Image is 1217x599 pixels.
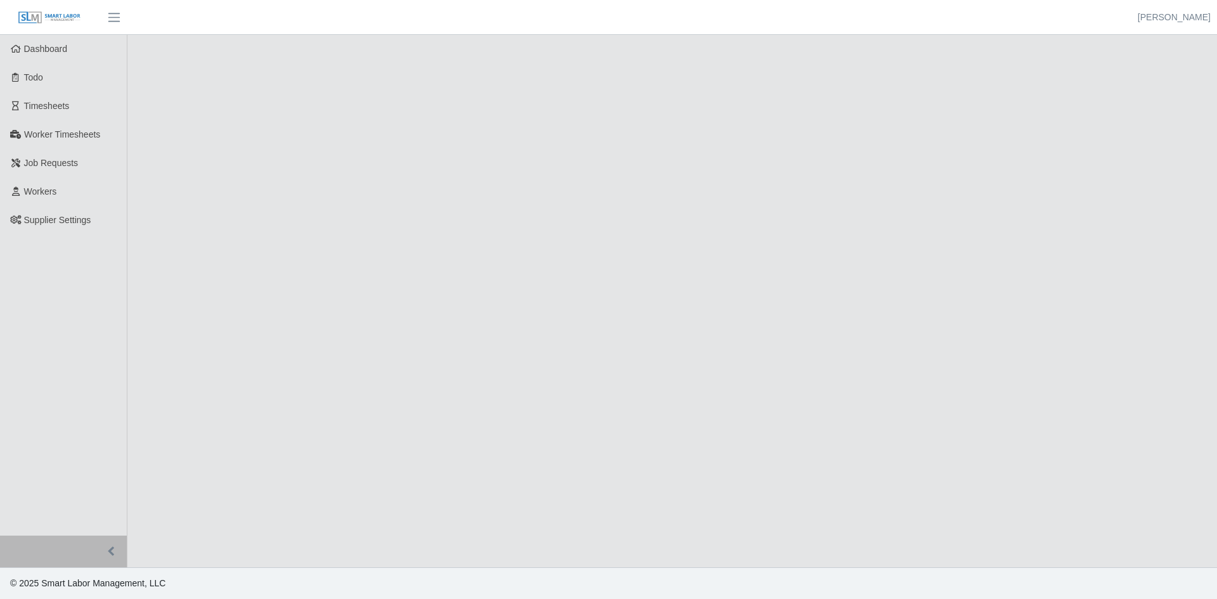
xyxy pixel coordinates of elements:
[1138,11,1211,24] a: [PERSON_NAME]
[24,186,57,196] span: Workers
[24,72,43,82] span: Todo
[24,44,68,54] span: Dashboard
[24,215,91,225] span: Supplier Settings
[18,11,81,25] img: SLM Logo
[24,101,70,111] span: Timesheets
[10,578,165,588] span: © 2025 Smart Labor Management, LLC
[24,158,79,168] span: Job Requests
[24,129,100,139] span: Worker Timesheets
